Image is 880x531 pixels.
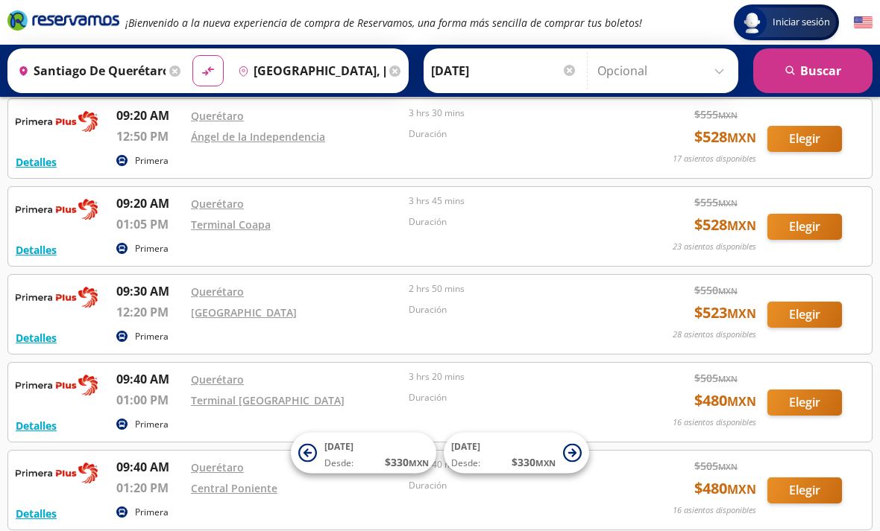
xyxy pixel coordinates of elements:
img: RESERVAMOS [16,458,98,488]
img: RESERVAMOS [16,370,98,400]
img: RESERVAMOS [16,106,98,136]
p: 3 hrs 45 mins [409,194,619,208]
p: Primera [135,242,169,255]
p: Duración [409,127,619,141]
p: 23 asientos disponibles [673,241,756,253]
p: 09:40 AM [116,370,183,388]
p: 09:20 AM [116,106,183,124]
a: Querétaro [191,109,244,123]
button: Detalles [16,418,57,433]
span: $ 330 [385,454,429,470]
p: Duración [409,391,619,404]
p: Primera [135,154,169,168]
i: Brand Logo [7,9,119,31]
span: $ 480 [694,389,756,412]
input: Buscar Destino [232,52,386,89]
p: Primera [135,418,169,431]
small: MXN [727,393,756,410]
p: Primera [135,506,169,519]
button: Elegir [767,389,842,416]
p: 09:30 AM [116,282,183,300]
span: $ 523 [694,302,756,324]
p: 17 asientos disponibles [673,153,756,165]
small: MXN [718,197,738,209]
span: $ 550 [694,282,738,298]
p: Duración [409,303,619,317]
p: 12:50 PM [116,127,183,145]
span: $ 330 [512,454,556,470]
a: Querétaro [191,284,244,299]
button: Elegir [767,126,842,152]
p: 09:40 AM [116,458,183,476]
small: MXN [718,285,738,296]
p: Duración [409,215,619,229]
a: Terminal [GEOGRAPHIC_DATA] [191,393,345,407]
span: $ 555 [694,106,738,122]
a: Querétaro [191,460,244,474]
span: [DATE] [324,440,353,453]
input: Buscar Origen [12,52,166,89]
em: ¡Bienvenido a la nueva experiencia de compra de Reservamos, una forma más sencilla de comprar tus... [125,16,642,30]
small: MXN [718,373,738,384]
p: 3 hrs 20 mins [409,370,619,384]
p: 01:00 PM [116,391,183,409]
small: MXN [727,305,756,322]
p: 3 hrs 30 mins [409,106,619,120]
p: Duración [409,479,619,492]
button: Detalles [16,506,57,521]
input: Elegir Fecha [431,52,577,89]
a: Ángel de la Independencia [191,130,325,144]
button: Buscar [753,48,873,93]
img: RESERVAMOS [16,194,98,224]
small: MXN [727,217,756,234]
span: Iniciar sesión [767,15,836,30]
p: 16 asientos disponibles [673,504,756,517]
small: MXN [718,461,738,472]
small: MXN [727,481,756,497]
small: MXN [535,457,556,468]
button: [DATE]Desde:$330MXN [291,433,436,474]
a: Brand Logo [7,9,119,36]
button: Elegir [767,302,842,328]
a: [GEOGRAPHIC_DATA] [191,305,297,319]
span: [DATE] [451,440,480,453]
button: Detalles [16,330,57,346]
a: Terminal Coapa [191,217,271,232]
span: $ 528 [694,126,756,148]
p: 16 asientos disponibles [673,416,756,429]
p: 2 hrs 50 mins [409,282,619,296]
input: Opcional [597,52,731,89]
button: Detalles [16,242,57,258]
a: Querétaro [191,197,244,211]
span: $ 505 [694,458,738,474]
button: [DATE]Desde:$330MXN [444,433,589,474]
span: $ 505 [694,370,738,386]
button: Elegir [767,477,842,503]
small: MXN [718,109,738,121]
p: 12:20 PM [116,303,183,321]
button: English [854,13,873,32]
p: 01:05 PM [116,215,183,233]
small: MXN [409,457,429,468]
button: Detalles [16,154,57,170]
p: 28 asientos disponibles [673,328,756,341]
span: Desde: [451,457,480,470]
p: 01:20 PM [116,479,183,497]
small: MXN [727,130,756,146]
span: $ 480 [694,477,756,500]
button: Elegir [767,214,842,240]
span: Desde: [324,457,353,470]
span: $ 555 [694,194,738,210]
p: 09:20 AM [116,194,183,212]
a: Central Poniente [191,481,277,495]
img: RESERVAMOS [16,282,98,312]
p: Primera [135,330,169,343]
span: $ 528 [694,214,756,236]
a: Querétaro [191,372,244,387]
